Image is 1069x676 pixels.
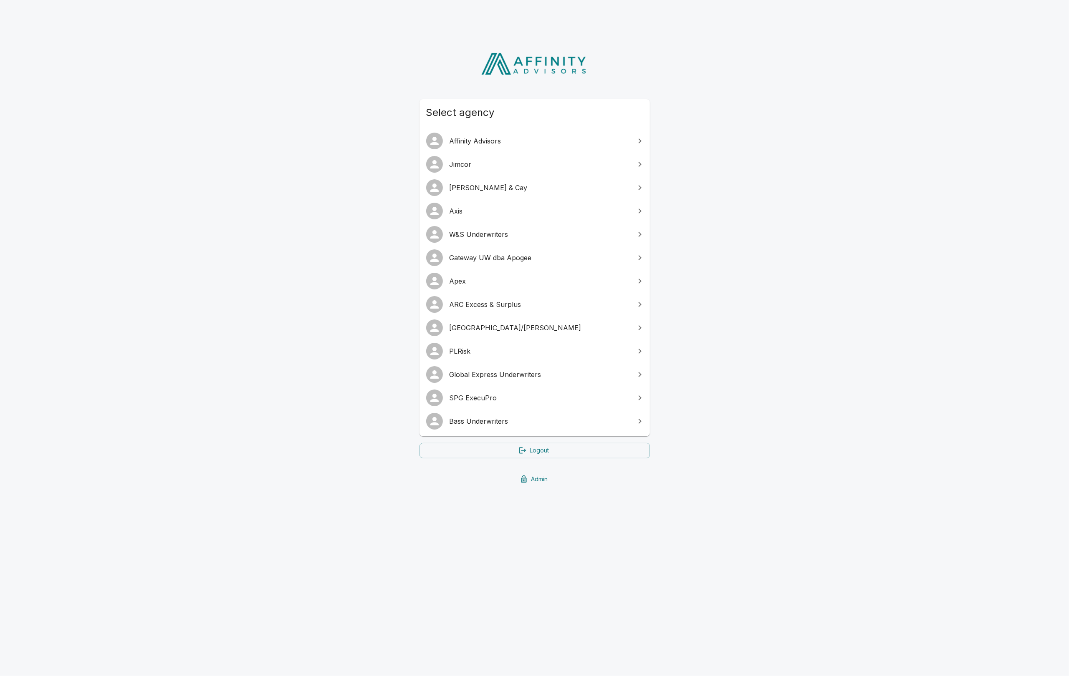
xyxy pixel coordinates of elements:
[450,416,630,426] span: Bass Underwriters
[420,153,650,176] a: Jimcor
[420,443,650,458] a: Logout
[450,369,630,379] span: Global Express Underwriters
[450,206,630,216] span: Axis
[420,199,650,223] a: Axis
[450,393,630,403] span: SPG ExecuPro
[450,183,630,193] span: [PERSON_NAME] & Cay
[450,253,630,263] span: Gateway UW dba Apogee
[420,363,650,386] a: Global Express Underwriters
[426,106,643,119] span: Select agency
[450,159,630,169] span: Jimcor
[420,339,650,363] a: PLRisk
[420,223,650,246] a: W&S Underwriters
[420,269,650,293] a: Apex
[420,176,650,199] a: [PERSON_NAME] & Cay
[450,299,630,309] span: ARC Excess & Surplus
[475,50,594,78] img: Affinity Advisors Logo
[420,246,650,269] a: Gateway UW dba Apogee
[450,136,630,146] span: Affinity Advisors
[420,386,650,410] a: SPG ExecuPro
[420,472,650,487] a: Admin
[420,129,650,153] a: Affinity Advisors
[450,323,630,333] span: [GEOGRAPHIC_DATA]/[PERSON_NAME]
[420,316,650,339] a: [GEOGRAPHIC_DATA]/[PERSON_NAME]
[450,346,630,356] span: PLRisk
[450,229,630,239] span: W&S Underwriters
[420,410,650,433] a: Bass Underwriters
[420,293,650,316] a: ARC Excess & Surplus
[450,276,630,286] span: Apex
